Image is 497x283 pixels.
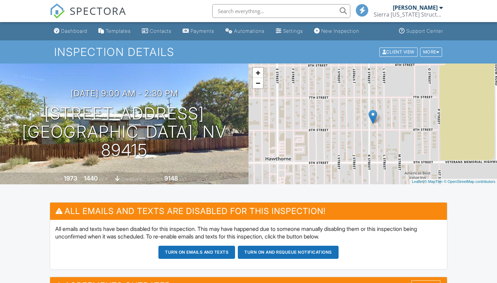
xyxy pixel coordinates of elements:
[191,28,214,34] div: Payments
[212,4,350,18] input: Search everything...
[396,25,446,38] a: Support Center
[70,3,126,18] span: SPECTORA
[412,179,423,184] a: Leaflet
[311,25,362,38] a: New Inspection
[99,176,108,182] span: sq. ft.
[55,225,442,241] p: All emails and texts have been disabled for this inspection. This may have happened due to someon...
[406,28,443,34] div: Support Center
[379,49,419,54] a: Client View
[238,246,339,259] button: Turn on and Requeue Notifications
[164,175,178,182] div: 9148
[84,175,98,182] div: 1440
[150,28,172,34] div: Contacts
[149,176,163,182] span: Lot Size
[379,47,418,57] div: Client View
[158,246,235,259] button: Turn on emails and texts
[420,47,442,57] div: More
[51,25,90,38] a: Dashboard
[321,28,359,34] div: New Inspection
[50,203,447,219] h3: All emails and texts are disabled for this inspection!
[444,179,495,184] a: © OpenStreetMap contributors
[55,176,63,182] span: Built
[424,179,443,184] a: © MapTiler
[180,25,217,38] a: Payments
[54,46,443,58] h1: Inspection Details
[139,25,174,38] a: Contacts
[410,179,497,185] div: |
[223,25,267,38] a: Automations (Basic)
[374,11,443,18] div: Sierra Nevada Structural LLC
[50,9,126,24] a: SPECTORA
[273,25,306,38] a: Settings
[50,3,65,19] img: The Best Home Inspection Software - Spectora
[11,105,237,159] h1: [STREET_ADDRESS] [GEOGRAPHIC_DATA], NV 89415
[393,4,438,11] div: [PERSON_NAME]
[121,176,142,182] span: crawlspace
[234,28,265,34] div: Automations
[179,176,188,182] span: sq.ft.
[64,175,77,182] div: 1973
[253,68,263,78] a: Zoom in
[96,25,134,38] a: Templates
[106,28,131,34] div: Templates
[71,89,178,98] h3: [DATE] 9:00 am - 2:30 pm
[61,28,87,34] div: Dashboard
[253,78,263,88] a: Zoom out
[283,28,303,34] div: Settings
